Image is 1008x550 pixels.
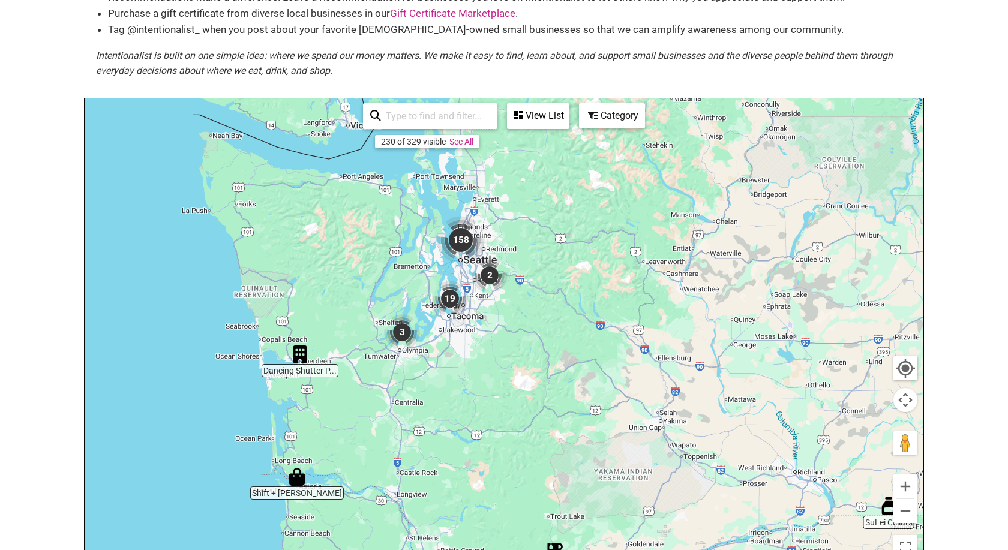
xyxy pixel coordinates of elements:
[96,50,893,77] em: Intentionalist is built on one simple idea: where we spend our money matters. We make it easy to ...
[893,431,917,455] button: Drag Pegman onto the map to open Street View
[579,103,645,128] div: Filter by category
[449,137,473,146] a: See All
[381,137,446,146] div: 230 of 329 visible
[880,497,898,515] div: SuLei Cellars
[437,216,485,264] div: 158
[507,103,569,129] div: See a list of the visible businesses
[893,474,917,498] button: Zoom in
[108,22,912,38] li: Tag @intentionalist_ when you post about your favorite [DEMOGRAPHIC_DATA]-owned small businesses ...
[472,257,508,293] div: 2
[508,104,568,127] div: View List
[108,5,912,22] li: Purchase a gift certificate from diverse local businesses in our .
[432,281,468,317] div: 19
[381,104,490,128] input: Type to find and filter...
[390,7,515,19] a: Gift Certificate Marketplace
[363,103,497,129] div: Type to search and filter
[893,356,917,380] button: Your Location
[893,499,917,523] button: Zoom out
[893,388,917,412] button: Map camera controls
[291,345,309,363] div: Dancing Shutter Portraits
[288,468,306,486] div: Shift + Wheeler
[384,314,420,350] div: 3
[580,104,644,127] div: Category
